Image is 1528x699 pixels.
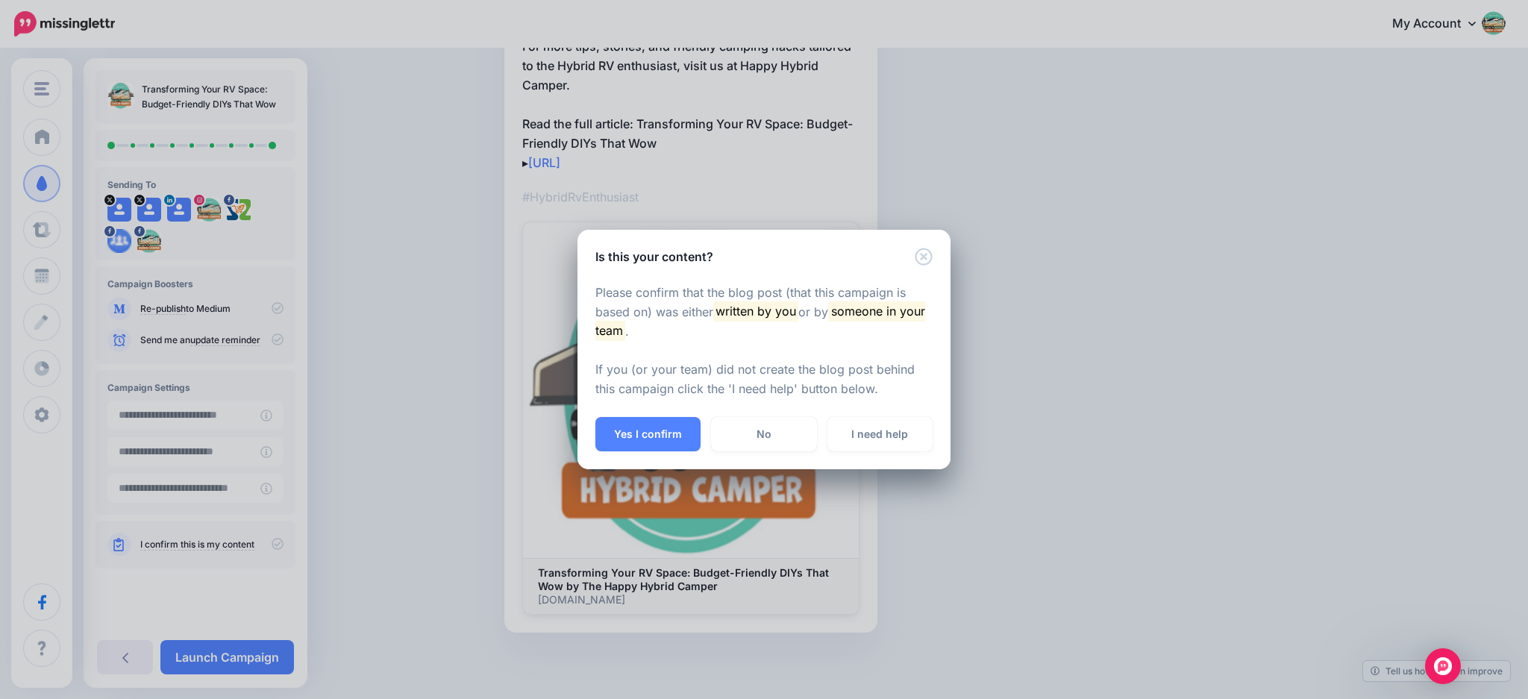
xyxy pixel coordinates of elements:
[915,248,933,266] button: Close
[827,417,933,451] a: I need help
[595,248,713,266] h5: Is this your content?
[711,417,816,451] a: No
[595,283,933,400] p: Please confirm that the blog post (that this campaign is based on) was either or by . If you (or ...
[713,301,798,321] mark: written by you
[595,417,701,451] button: Yes I confirm
[595,301,925,340] mark: someone in your team
[1425,648,1461,684] div: Open Intercom Messenger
